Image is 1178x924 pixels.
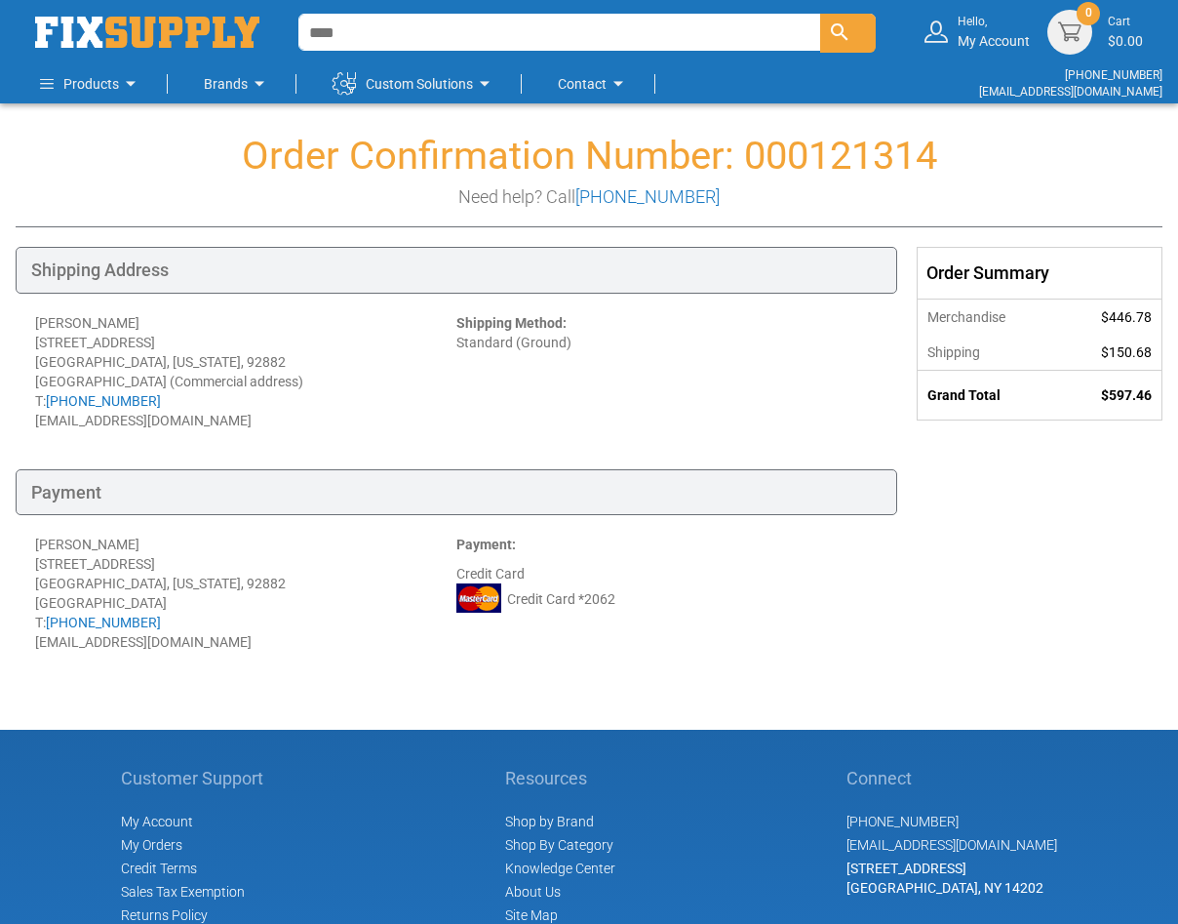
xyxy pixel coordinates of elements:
[1101,309,1152,325] span: $446.78
[505,861,615,876] a: Knowledge Center
[16,469,897,516] div: Payment
[35,313,456,430] div: [PERSON_NAME] [STREET_ADDRESS] [GEOGRAPHIC_DATA], [US_STATE], 92882 [GEOGRAPHIC_DATA] (Commercial...
[1108,14,1143,30] small: Cart
[456,315,567,331] strong: Shipping Method:
[121,861,197,876] span: Credit Terms
[1085,5,1092,21] span: 0
[505,814,594,829] a: Shop by Brand
[1108,33,1143,49] span: $0.00
[507,589,615,609] span: Credit Card *2062
[456,313,878,430] div: Standard (Ground)
[1101,344,1152,360] span: $150.68
[958,14,1030,50] div: My Account
[204,64,271,103] a: Brands
[16,135,1162,178] h1: Order Confirmation Number: 000121314
[958,14,1030,30] small: Hello,
[918,248,1161,299] div: Order Summary
[121,769,274,788] h5: Customer Support
[46,615,161,630] a: [PHONE_NUMBER]
[505,907,558,923] a: Site Map
[1101,387,1152,403] span: $597.46
[16,187,1162,207] h3: Need help? Call
[35,17,259,48] a: store logo
[333,64,496,103] a: Custom Solutions
[40,64,142,103] a: Products
[575,186,720,207] a: [PHONE_NUMBER]
[121,814,193,829] span: My Account
[918,299,1059,335] th: Merchandise
[505,837,613,853] a: Shop By Category
[979,85,1162,99] a: [EMAIL_ADDRESS][DOMAIN_NAME]
[846,814,959,829] a: [PHONE_NUMBER]
[927,387,1001,403] strong: Grand Total
[35,17,259,48] img: Fix Industrial Supply
[846,861,1043,896] span: [STREET_ADDRESS] [GEOGRAPHIC_DATA], NY 14202
[121,837,182,853] span: My Orders
[121,884,245,900] span: Sales Tax Exemption
[456,537,516,552] strong: Payment:
[456,535,878,652] div: Credit Card
[846,769,1057,788] h5: Connect
[456,583,501,613] img: MC
[918,335,1059,371] th: Shipping
[505,884,561,900] a: About Us
[46,393,161,409] a: [PHONE_NUMBER]
[121,907,208,923] a: Returns Policy
[505,769,615,788] h5: Resources
[35,535,456,652] div: [PERSON_NAME] [STREET_ADDRESS] [GEOGRAPHIC_DATA], [US_STATE], 92882 [GEOGRAPHIC_DATA] T: [EMAIL_A...
[1065,68,1162,82] a: [PHONE_NUMBER]
[16,247,897,294] div: Shipping Address
[558,64,630,103] a: Contact
[846,837,1057,853] a: [EMAIL_ADDRESS][DOMAIN_NAME]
